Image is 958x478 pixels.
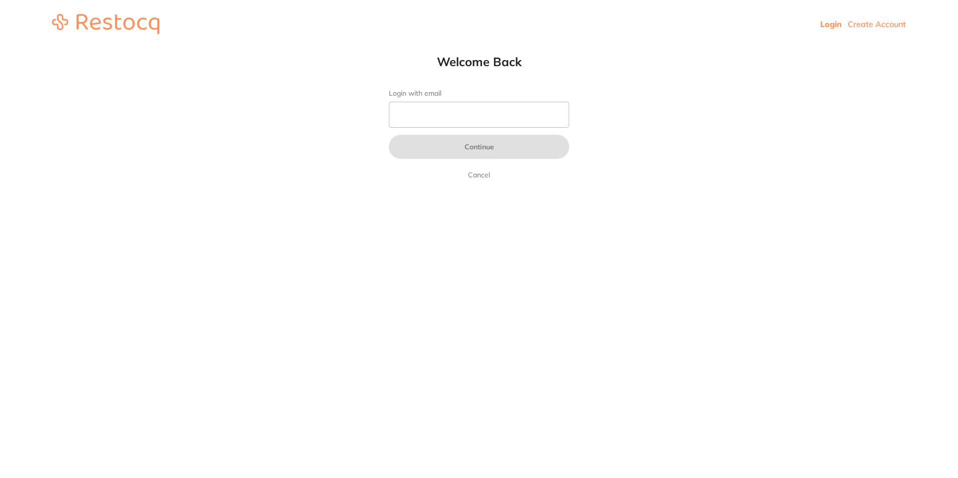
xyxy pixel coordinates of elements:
[820,19,842,29] a: Login
[389,89,569,98] label: Login with email
[52,14,159,34] img: restocq_logo.svg
[389,135,569,159] button: Continue
[466,169,492,181] a: Cancel
[369,54,589,69] h1: Welcome Back
[848,19,906,29] a: Create Account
